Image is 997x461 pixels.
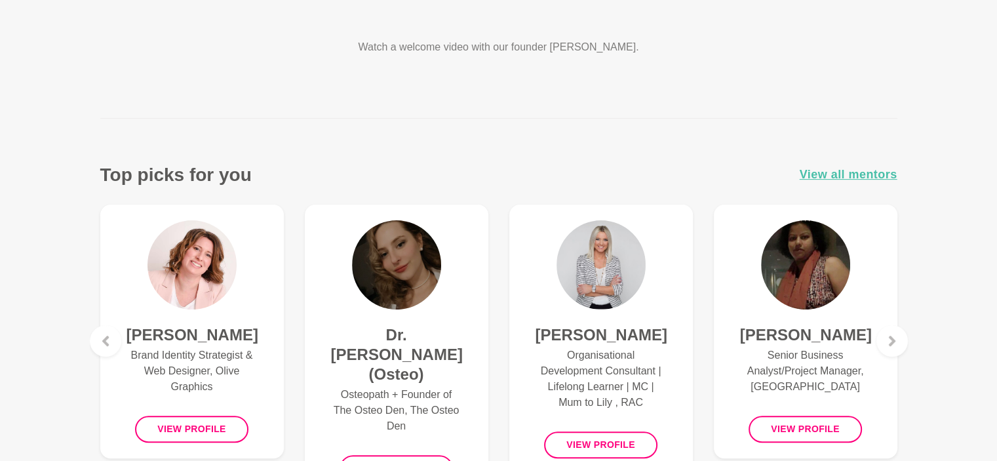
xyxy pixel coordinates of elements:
p: Senior Business Analyst/Project Manager, [GEOGRAPHIC_DATA] [740,348,871,395]
img: Hayley Scott [557,220,646,310]
p: Watch a welcome video with our founder [PERSON_NAME]. [310,39,688,55]
p: Organisational Development Consultant | Lifelong Learner | MC | Mum to Lily , RAC [536,348,667,411]
img: Dr. Anastasiya Ovechkin (Osteo) [352,220,441,310]
p: Brand Identity Strategist & Web Designer, Olive Graphics [127,348,258,395]
h4: [PERSON_NAME] [740,325,871,345]
a: View all mentors [800,165,897,184]
h4: [PERSON_NAME] [127,325,258,345]
h4: [PERSON_NAME] [536,325,667,345]
h4: Dr. [PERSON_NAME] (Osteo) [331,325,462,384]
button: View profile [749,416,862,443]
h3: Top picks for you [100,163,252,186]
img: Khushbu Gupta [761,220,850,310]
a: Amanda Greenman[PERSON_NAME]Brand Identity Strategist & Web Designer, Olive GraphicsView profile [100,205,284,458]
button: View profile [135,416,248,443]
a: Khushbu Gupta[PERSON_NAME]Senior Business Analyst/Project Manager, [GEOGRAPHIC_DATA]View profile [714,205,897,458]
button: View profile [544,431,657,458]
p: Osteopath + Founder of The Osteo Den, The Osteo Den [331,387,462,434]
img: Amanda Greenman [147,220,237,310]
